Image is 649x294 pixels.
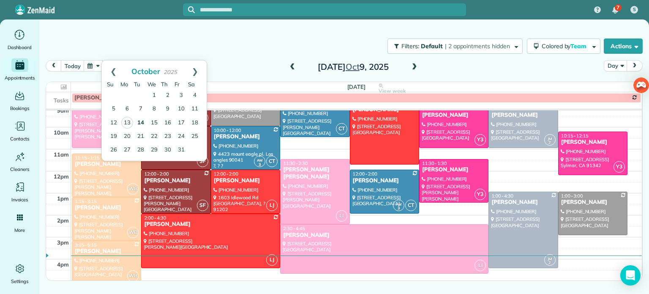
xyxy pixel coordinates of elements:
[134,130,147,143] a: 21
[147,143,161,157] a: 29
[197,156,208,167] span: SF
[147,102,161,116] a: 8
[188,130,202,143] a: 25
[257,158,262,162] span: AM
[422,112,486,119] div: [PERSON_NAME]
[422,160,447,166] span: 11:30 - 1:30
[214,127,241,133] span: 10:00 - 12:00
[147,130,161,143] a: 22
[3,119,36,143] a: Contacts
[57,239,69,246] span: 3pm
[144,171,169,177] span: 12:00 - 2:00
[188,116,202,130] a: 18
[134,102,147,116] a: 7
[561,133,589,139] span: 10:15 - 12:15
[283,225,305,231] span: 2:30 - 4:45
[561,199,625,206] div: [PERSON_NAME]
[604,38,643,54] button: Actions
[107,130,120,143] a: 19
[74,204,139,212] div: [PERSON_NAME]
[127,270,139,282] span: WB
[616,4,619,11] span: 7
[10,104,30,113] span: Bookings
[144,177,208,184] div: [PERSON_NAME]
[11,195,28,204] span: Invoices
[213,133,278,140] div: [PERSON_NAME]
[188,6,195,13] svg: Focus search
[134,143,147,157] a: 28
[300,62,406,71] h2: [DATE] 9, 2025
[474,260,486,271] span: LI
[545,259,555,267] small: 2
[422,166,486,173] div: [PERSON_NAME]
[57,261,69,268] span: 4pm
[147,89,161,102] a: 1
[352,177,417,184] div: [PERSON_NAME]
[127,183,139,195] span: WB
[3,58,36,82] a: Appointments
[548,256,552,261] span: JM
[10,165,29,173] span: Cleaners
[57,195,69,202] span: 1pm
[107,116,120,130] a: 12
[175,89,188,102] a: 3
[491,112,555,119] div: [PERSON_NAME]
[107,81,114,88] span: Sunday
[134,81,140,88] span: Tuesday
[188,81,195,88] span: Saturday
[134,116,147,130] a: 14
[266,156,278,167] span: CT
[161,116,175,130] a: 16
[570,42,588,50] span: Team
[561,193,583,199] span: 1:00 - 3:00
[379,88,406,94] span: View week
[75,198,97,204] span: 1:15 - 3:15
[144,221,278,228] div: [PERSON_NAME]
[3,28,36,52] a: Dashboard
[161,81,168,88] span: Thursday
[336,210,347,222] span: LI
[266,200,278,211] span: LJ
[120,102,134,116] a: 6
[46,60,62,71] button: prev
[161,102,175,116] a: 9
[75,155,99,161] span: 11:15 - 1:15
[144,215,166,221] span: 2:00 - 4:30
[491,193,513,199] span: 1:00 - 4:30
[421,42,443,50] span: Default
[633,6,636,13] span: S
[164,69,177,75] span: 2025
[474,189,486,200] span: Y3
[147,116,161,130] a: 15
[121,117,133,129] a: 13
[102,60,125,82] a: Prev
[197,200,208,211] span: SF
[283,166,347,181] div: [PERSON_NAME] [PERSON_NAME]
[266,254,278,266] span: LJ
[57,217,69,224] span: 2pm
[336,123,347,135] span: CT
[401,42,419,50] span: Filters:
[188,102,202,116] a: 11
[61,60,84,71] button: today
[74,248,139,255] div: [PERSON_NAME]
[383,38,522,54] a: Filters: Default | 2 appointments hidden
[3,180,36,204] a: Invoices
[3,262,36,286] a: Settings
[57,107,69,114] span: 9am
[214,171,238,177] span: 12:00 - 2:00
[74,161,139,168] div: [PERSON_NAME]
[548,136,552,141] span: JM
[545,139,555,147] small: 2
[161,143,175,157] a: 30
[107,143,120,157] a: 26
[283,232,486,239] div: [PERSON_NAME]
[175,81,180,88] span: Friday
[188,89,202,102] a: 4
[11,277,29,286] span: Settings
[131,66,160,76] span: October
[561,139,625,146] div: [PERSON_NAME]
[491,199,555,206] div: [PERSON_NAME]
[127,227,139,238] span: WB
[606,1,624,19] div: 7 unread notifications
